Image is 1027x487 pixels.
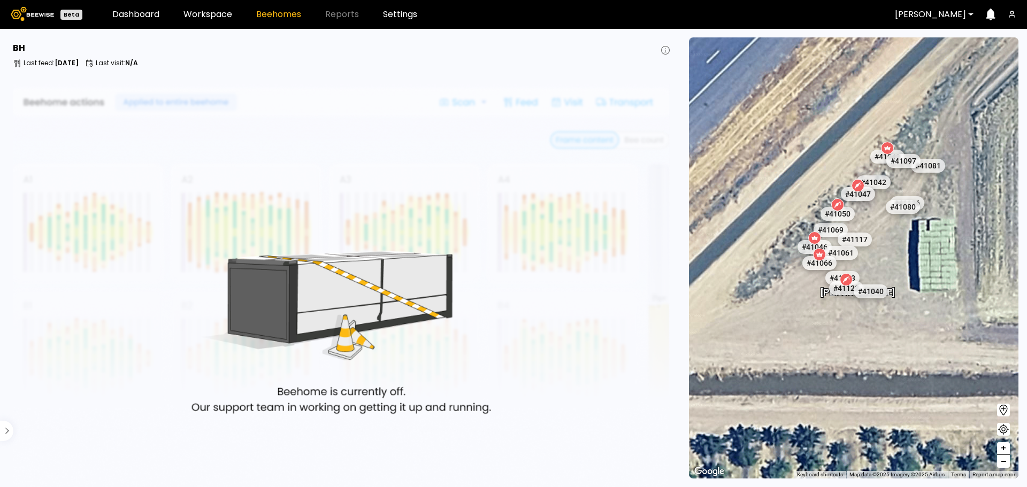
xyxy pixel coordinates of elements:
[24,60,79,66] p: Last feed :
[821,206,855,220] div: # 41050
[854,284,888,298] div: # 41040
[870,150,905,164] div: # 41049
[802,256,837,270] div: # 41066
[60,10,82,20] div: Beta
[814,222,848,236] div: # 41069
[890,196,924,210] div: # 41126
[112,10,159,19] a: Dashboard
[824,246,858,260] div: # 41061
[856,175,891,189] div: # 41042
[997,442,1010,455] button: +
[183,10,232,19] a: Workspace
[838,232,872,246] div: # 41117
[55,58,79,67] b: [DATE]
[886,153,921,167] div: # 41097
[825,270,860,284] div: # 41113
[849,471,945,477] span: Map data ©2025 Imagery ©2025 Airbus
[13,44,25,52] h3: BH
[125,58,138,67] b: N/A
[821,275,895,297] div: [PERSON_NAME]
[951,471,966,477] a: Terms (opens in new tab)
[829,281,863,295] div: # 41122
[256,10,301,19] a: Beehomes
[11,7,54,21] img: Beewise logo
[886,200,920,214] div: # 41080
[692,465,727,478] a: Open this area in Google Maps (opens a new window)
[96,60,138,66] p: Last visit :
[692,465,727,478] img: Google
[972,471,1015,477] a: Report a map error
[325,10,359,19] span: Reports
[1000,442,1007,455] span: +
[383,10,417,19] a: Settings
[841,187,875,201] div: # 41047
[798,239,832,253] div: # 41046
[797,471,843,478] button: Keyboard shortcuts
[997,455,1010,468] button: –
[1001,455,1007,468] span: –
[911,159,945,173] div: # 41081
